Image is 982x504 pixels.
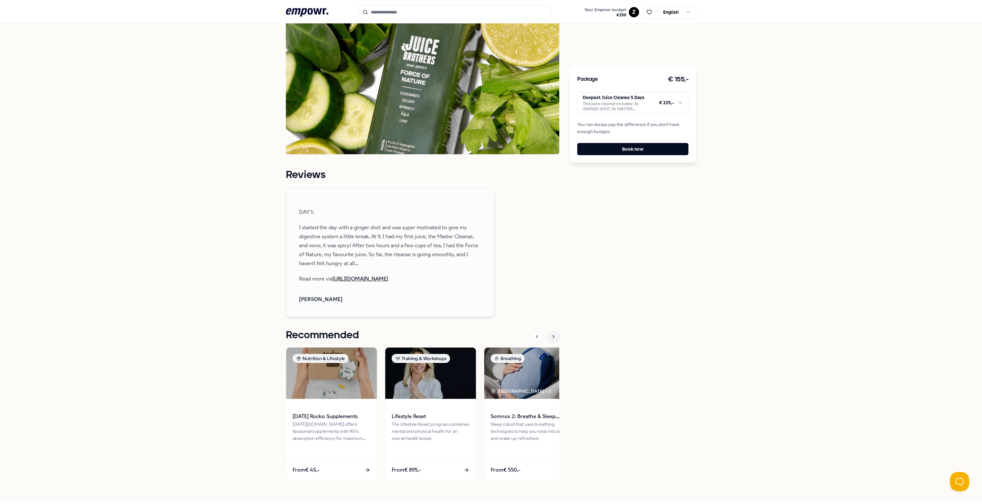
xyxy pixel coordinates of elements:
span: From € 895,- [392,466,421,474]
div: Sleep robot that uses breathing techniques to help you relax into sleep and wake up refreshed. [491,421,569,442]
div: [GEOGRAPHIC_DATA] + 3 [491,388,551,395]
div: Breathing [491,354,525,363]
span: [PERSON_NAME] [299,295,481,304]
a: [URL][DOMAIN_NAME] [332,276,388,282]
span: From € 45,- [293,466,320,474]
a: package imageNutrition & Lifestyle[DATE] Rocks: Supplements[DATE][DOMAIN_NAME] offers liposomal s... [286,347,377,481]
iframe: Help Scout Beacon - Open [950,472,969,491]
p: I started the day with a ginger shot and was super motivated to give my digestive system a little... [299,223,481,268]
p: DAY 1: [299,208,481,217]
input: Search for products, categories or subcategories [359,5,551,19]
div: [DATE][DOMAIN_NAME] offers liposomal supplements with 90% absorption efficiency for maximum healt... [293,421,370,442]
button: Book now [577,143,688,155]
img: package image [385,348,476,399]
button: Your Empowr budget€250 [583,6,628,19]
h3: € 155,- [668,74,689,85]
span: From € 550,- [491,466,520,474]
span: You can always pay the difference if you don't have enough budget. [577,121,688,135]
h1: Recommended [286,327,359,343]
h1: Reviews [286,167,559,183]
div: The Lifestyle Reset program combines mental and physical health for an overall health boost. [392,421,470,442]
h3: Package [577,75,598,84]
a: package imageBreathing[GEOGRAPHIC_DATA] + 3Somnox 2: Breathe & Sleep RobotSleep robot that uses b... [484,347,575,481]
div: Training & Workshops [392,354,450,363]
p: Read more via [299,274,481,283]
span: Somnox 2: Breathe & Sleep Robot [491,412,569,421]
img: package image [484,348,575,399]
a: Your Empowr budget€250 [582,5,629,19]
span: Lifestyle Reset [392,412,470,421]
span: Your Empowr budget [584,7,626,13]
span: [DATE] Rocks: Supplements [293,412,370,421]
a: package imageTraining & WorkshopsLifestyle ResetThe Lifestyle Reset program combines mental and p... [385,347,476,481]
button: Z [629,7,639,17]
img: package image [286,348,377,399]
div: Nutrition & Lifestyle [293,354,348,363]
span: € 250 [584,13,626,18]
